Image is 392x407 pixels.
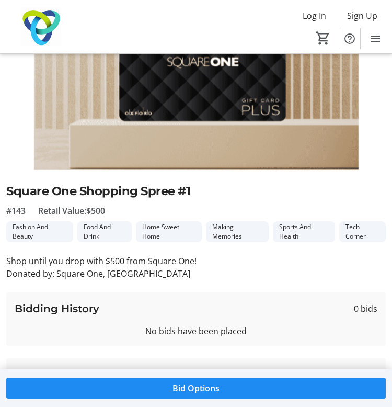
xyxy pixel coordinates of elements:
button: Help [339,28,360,49]
span: 0 bids [354,302,377,315]
a: Transaction fees [15,367,80,379]
button: Bid Options [6,378,386,399]
button: Menu [365,28,386,49]
img: Trillium Health Partners Foundation's Logo [6,7,76,47]
tr-label-badge: Food And Drink [77,221,132,242]
button: Cart [314,29,332,48]
span: Bid Options [172,382,220,394]
button: Sign Up [339,7,386,24]
tr-label-badge: Home Sweet Home [136,221,202,242]
h2: Square One Shopping Spree #1 [6,183,386,200]
tr-label-badge: Sports And Health [273,221,335,242]
p: Shop until you drop with $500 from Square One! [6,255,386,267]
button: Log In [294,7,335,24]
tr-label-badge: Tech Corner [339,221,386,242]
h3: Bidding History [15,301,99,316]
tr-label-badge: Making Memories [206,221,268,242]
p: Donated by: Square One, [GEOGRAPHIC_DATA] [6,267,386,280]
span: Log In [303,9,326,22]
span: Retail Value: $500 [38,205,105,217]
span: Sign Up [347,9,377,22]
span: #143 [6,205,26,217]
div: No bids have been placed [15,325,377,337]
div: will be added at checkout. [15,367,377,379]
tr-label-badge: Fashion And Beauty [6,221,73,242]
